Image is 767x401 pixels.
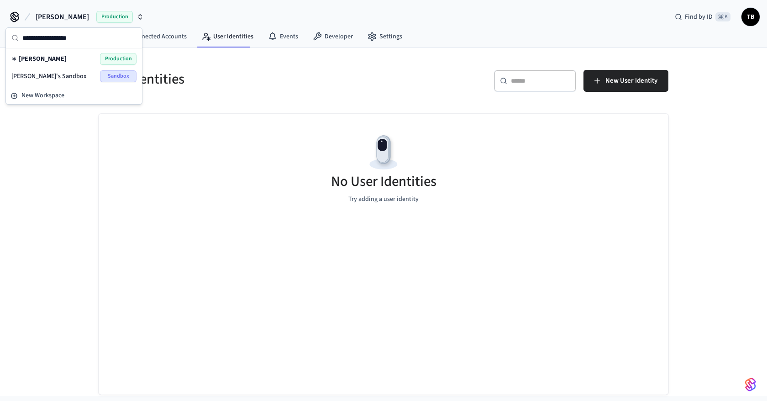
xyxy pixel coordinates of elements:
[96,11,133,23] span: Production
[348,195,419,204] p: Try adding a user identity
[100,53,137,65] span: Production
[741,8,760,26] button: TB
[745,377,756,392] img: SeamLogoGradient.69752ec5.svg
[715,12,730,21] span: ⌘ K
[667,9,738,25] div: Find by ID⌘ K
[305,28,360,45] a: Developer
[742,9,759,25] span: TB
[100,70,137,82] span: Sandbox
[7,88,141,103] button: New Workspace
[6,48,142,87] div: Suggestions
[19,54,67,63] span: [PERSON_NAME]
[605,75,657,87] span: New User Identity
[685,12,713,21] span: Find by ID
[111,28,194,45] a: Connected Accounts
[583,70,668,92] button: New User Identity
[36,11,89,22] span: [PERSON_NAME]
[261,28,305,45] a: Events
[363,132,404,173] img: Devices Empty State
[21,91,64,100] span: New Workspace
[194,28,261,45] a: User Identities
[11,72,87,81] span: [PERSON_NAME]'s Sandbox
[360,28,410,45] a: Settings
[331,172,436,191] h5: No User Identities
[99,70,378,89] h5: User Identities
